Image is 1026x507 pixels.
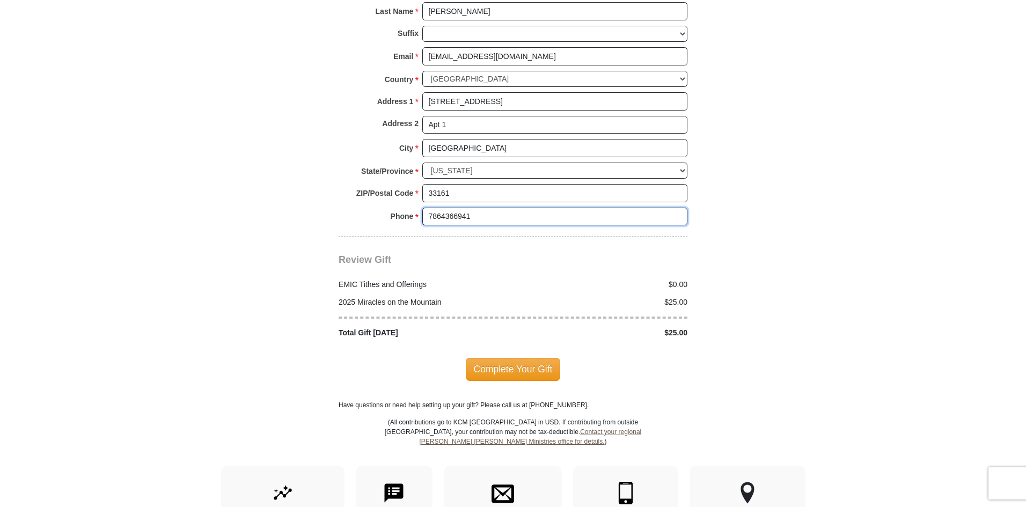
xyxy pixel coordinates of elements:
div: $25.00 [513,297,693,308]
img: text-to-give.svg [383,482,405,504]
img: mobile.svg [614,482,637,504]
strong: ZIP/Postal Code [356,186,414,201]
strong: Email [393,49,413,64]
div: $0.00 [513,279,693,290]
strong: Country [385,72,414,87]
p: Have questions or need help setting up your gift? Please call us at [PHONE_NUMBER]. [339,400,687,410]
strong: Address 1 [377,94,414,109]
div: 2025 Miracles on the Mountain [333,297,514,308]
img: give-by-stock.svg [272,482,294,504]
span: Review Gift [339,254,391,265]
img: other-region [740,482,755,504]
strong: Last Name [376,4,414,19]
strong: City [399,141,413,156]
strong: Suffix [398,26,419,41]
img: envelope.svg [492,482,514,504]
div: EMIC Tithes and Offerings [333,279,514,290]
span: Complete Your Gift [466,358,561,380]
a: Contact your regional [PERSON_NAME] [PERSON_NAME] Ministries office for details. [419,428,641,445]
strong: Phone [391,209,414,224]
div: Total Gift [DATE] [333,327,514,339]
p: (All contributions go to KCM [GEOGRAPHIC_DATA] in USD. If contributing from outside [GEOGRAPHIC_D... [384,417,642,466]
div: $25.00 [513,327,693,339]
strong: Address 2 [382,116,419,131]
strong: State/Province [361,164,413,179]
